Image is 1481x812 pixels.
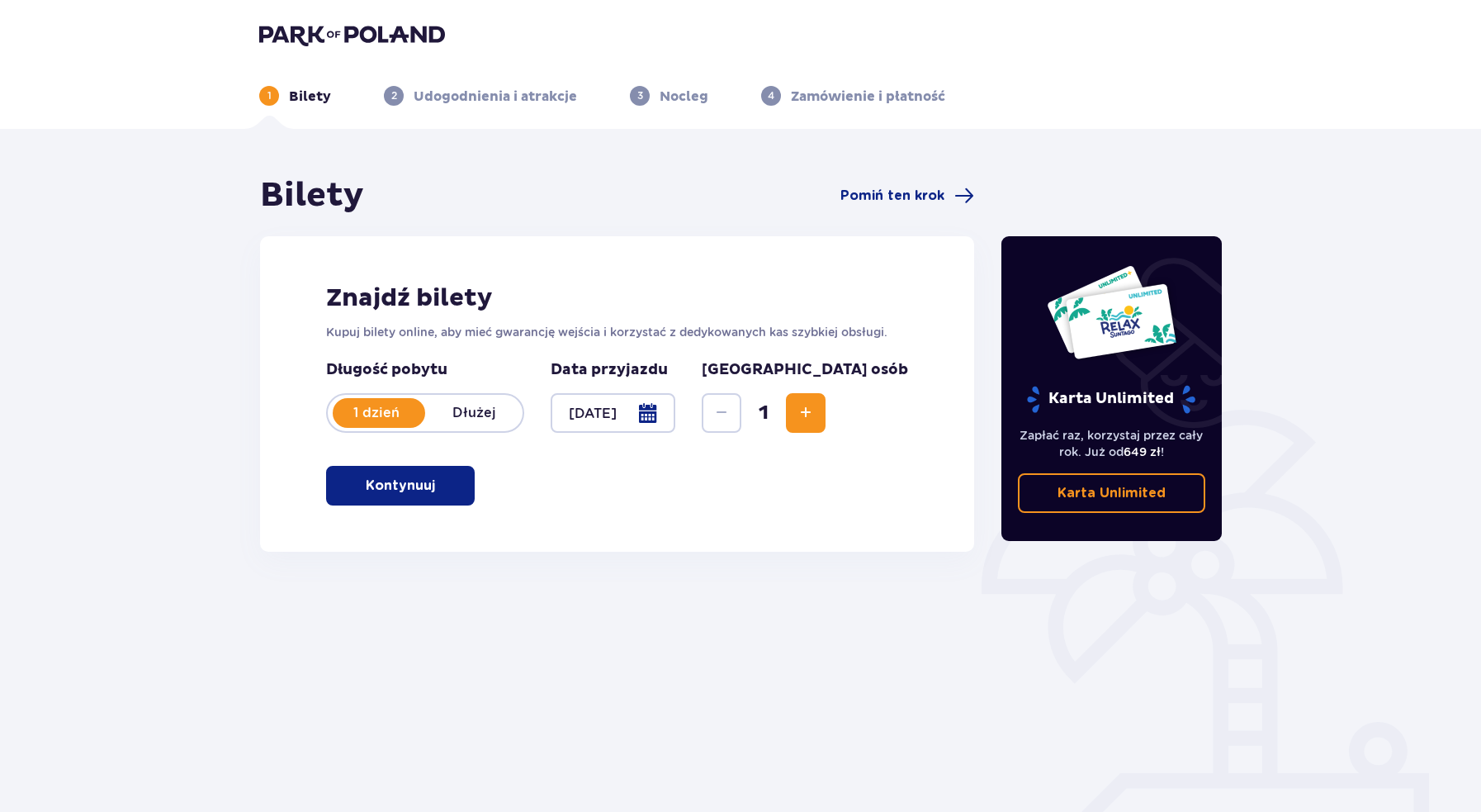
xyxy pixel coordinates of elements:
[702,360,908,380] p: [GEOGRAPHIC_DATA] osób
[259,23,445,46] img: Park of Poland logo
[840,186,974,206] a: Pomiń ten krok
[660,88,708,106] p: Nocleg
[1018,473,1206,513] a: Karta Unlimited
[1124,445,1161,458] span: 649 zł
[326,360,524,380] p: Długość pobytu
[745,401,783,425] span: 1
[791,88,945,106] p: Zamówienie i płatność
[840,187,944,205] span: Pomiń ten krok
[289,88,331,106] p: Bilety
[637,88,643,103] p: 3
[1025,385,1197,414] p: Karta Unlimited
[768,88,774,103] p: 4
[786,393,826,433] button: Increase
[1058,484,1166,502] p: Karta Unlimited
[326,324,908,340] p: Kupuj bilety online, aby mieć gwarancję wejścia i korzystać z dedykowanych kas szybkiej obsługi.
[1018,427,1206,460] p: Zapłać raz, korzystaj przez cały rok. Już od !
[551,360,668,380] p: Data przyjazdu
[326,466,475,506] button: Kontynuuj
[326,283,908,314] h2: Znajdź bilety
[328,404,425,422] p: 1 dzień
[391,88,397,103] p: 2
[366,477,435,495] p: Kontynuuj
[702,393,741,433] button: Decrease
[267,88,272,103] p: 1
[425,404,523,422] p: Dłużej
[260,175,364,216] h1: Bilety
[414,88,577,106] p: Udogodnienia i atrakcje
